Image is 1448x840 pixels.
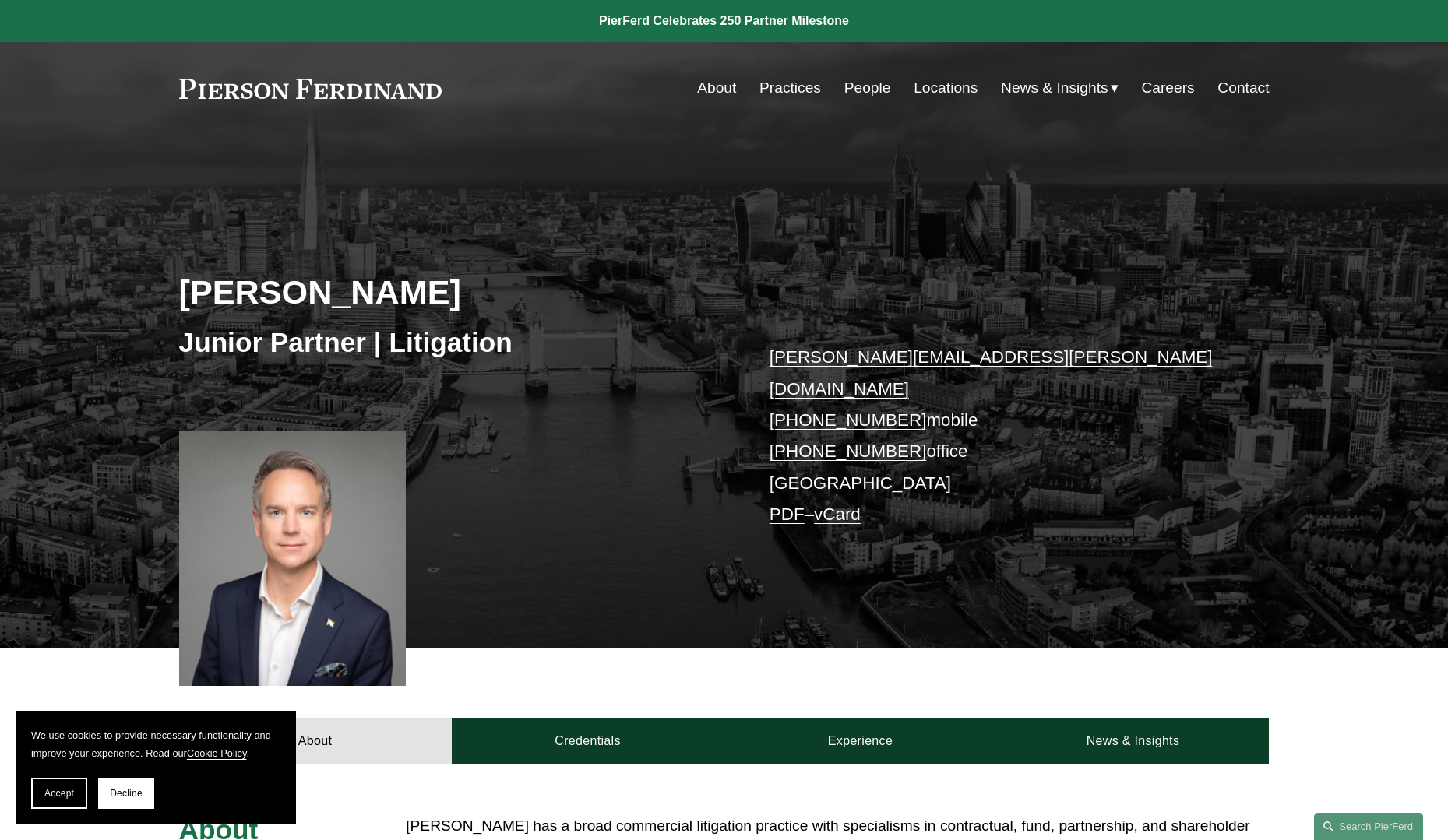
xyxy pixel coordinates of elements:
h2: [PERSON_NAME] [179,272,724,312]
a: Locations [914,73,978,103]
span: Decline [110,788,143,799]
a: Contact [1217,73,1269,103]
a: Search this site [1314,813,1423,840]
a: News & Insights [996,718,1269,764]
a: People [844,73,891,103]
a: [PHONE_NUMBER] [770,410,927,430]
a: [PHONE_NUMBER] [770,441,927,461]
p: mobile office [GEOGRAPHIC_DATA] – [770,342,1224,530]
a: Cookie Policy [187,747,247,759]
a: Careers [1141,73,1194,103]
a: About [697,73,736,103]
a: Experience [724,718,997,764]
p: We use cookies to provide necessary functionality and improve your experience. Read our . [31,726,280,762]
h3: Junior Partner | Litigation [179,325,724,360]
a: vCard [814,504,861,524]
button: Decline [98,778,154,809]
section: Cookie banner [16,711,296,824]
a: Practices [759,73,821,103]
button: Accept [31,778,87,809]
a: [PERSON_NAME][EMAIL_ADDRESS][PERSON_NAME][DOMAIN_NAME] [770,347,1213,398]
a: About [179,718,452,764]
span: News & Insights [1001,75,1108,102]
a: folder dropdown [1001,73,1119,103]
span: Accept [44,788,74,799]
a: Credentials [452,718,724,764]
a: PDF [770,504,805,524]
